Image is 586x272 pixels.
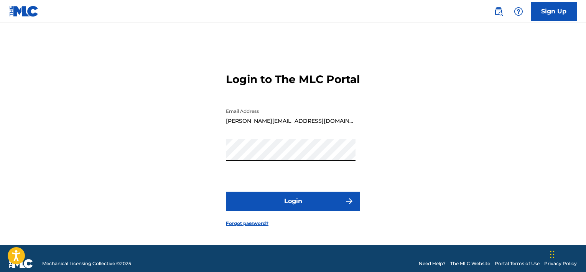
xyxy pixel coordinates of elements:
a: Sign Up [531,2,577,21]
h3: Login to The MLC Portal [226,73,360,86]
span: Mechanical Licensing Collective © 2025 [42,260,131,267]
a: The MLC Website [450,260,490,267]
a: Portal Terms of Use [495,260,540,267]
div: Drag [550,243,555,266]
img: f7272a7cc735f4ea7f67.svg [345,197,354,206]
img: search [494,7,503,16]
a: Forgot password? [226,220,268,227]
img: logo [9,259,33,268]
div: Help [511,4,526,19]
img: help [514,7,523,16]
a: Need Help? [419,260,446,267]
img: MLC Logo [9,6,39,17]
iframe: Chat Widget [548,235,586,272]
button: Login [226,192,360,211]
a: Privacy Policy [544,260,577,267]
a: Public Search [491,4,506,19]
